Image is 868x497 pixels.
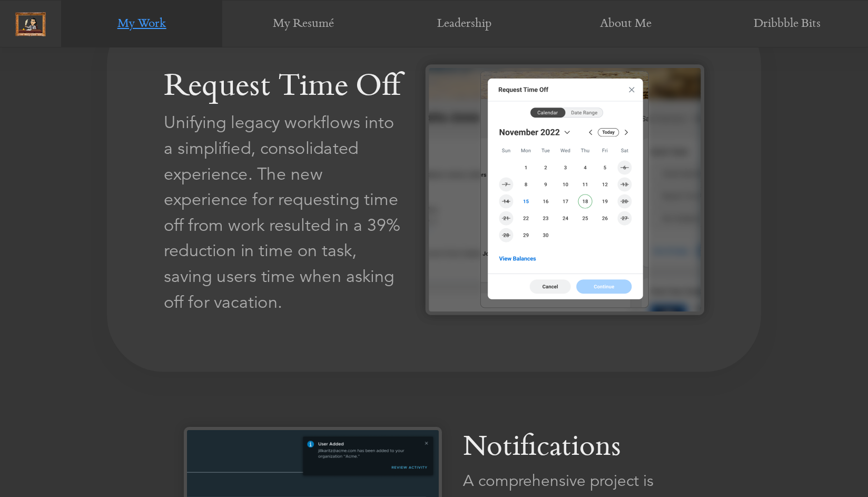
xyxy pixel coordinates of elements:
div: Unifying legacy workflows into a simplified, consolidated experience. The new experience for requ... [164,110,403,315]
img: picture-frame.png [15,12,46,36]
a: My Work [61,1,222,48]
img: Request Time Off [426,64,704,315]
div: Request Time Off [164,64,403,110]
a: Dribbble Bits [707,1,868,48]
a: My Resumé [222,1,383,48]
a: Request Time Off Request Time Off Request Time Off Unifying legacy workflows into a simplified, c... [107,7,761,372]
a: About Me [545,1,706,48]
a: Leadership [384,1,545,48]
div: Notifications [463,427,684,469]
